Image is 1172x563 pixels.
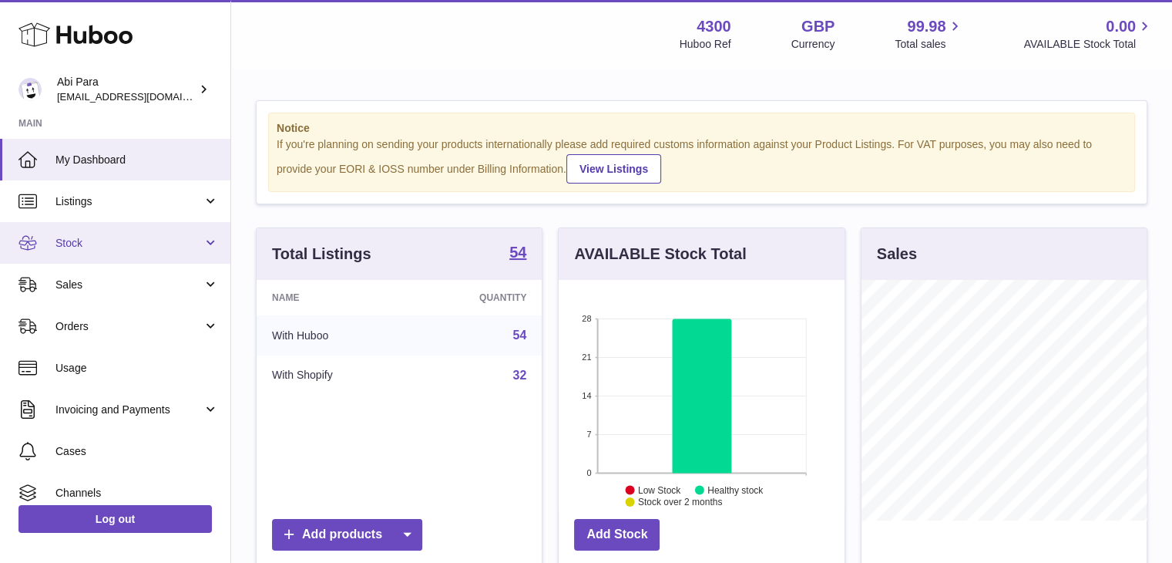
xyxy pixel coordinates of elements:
a: Add products [272,519,422,551]
span: My Dashboard [55,153,219,167]
div: Abi Para [57,75,196,104]
text: 21 [583,352,592,362]
th: Quantity [411,280,542,315]
a: 99.98 Total sales [895,16,963,52]
span: [EMAIL_ADDRESS][DOMAIN_NAME] [57,90,227,103]
text: 0 [587,468,592,477]
a: 0.00 AVAILABLE Stock Total [1023,16,1154,52]
div: Huboo Ref [680,37,731,52]
text: Low Stock [638,484,681,495]
img: Abi@mifo.co.uk [18,78,42,101]
strong: Notice [277,121,1127,136]
a: Log out [18,505,212,533]
span: Orders [55,319,203,334]
span: Sales [55,278,203,292]
text: 7 [587,430,592,439]
text: Stock over 2 months [638,497,722,507]
text: 28 [583,314,592,323]
text: 14 [583,391,592,400]
strong: 54 [509,244,526,260]
span: Usage [55,361,219,376]
h3: Total Listings [272,244,371,265]
td: With Shopify [257,356,411,396]
span: AVAILABLE Stock Total [1023,37,1154,52]
span: 99.98 [907,16,945,37]
span: Total sales [895,37,963,52]
th: Name [257,280,411,315]
div: Currency [791,37,835,52]
text: Healthy stock [707,484,764,495]
a: 54 [513,329,527,342]
span: 0.00 [1106,16,1136,37]
h3: Sales [877,244,917,265]
a: 54 [509,244,526,263]
span: Cases [55,444,219,459]
a: Add Stock [574,519,660,551]
span: Channels [55,486,219,501]
span: Stock [55,236,203,251]
span: Invoicing and Payments [55,403,203,417]
span: Listings [55,194,203,209]
h3: AVAILABLE Stock Total [574,244,746,265]
td: With Huboo [257,315,411,356]
strong: 4300 [697,16,731,37]
a: View Listings [566,154,661,184]
a: 32 [513,369,527,382]
div: If you're planning on sending your products internationally please add required customs informati... [277,137,1127,184]
strong: GBP [801,16,835,37]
